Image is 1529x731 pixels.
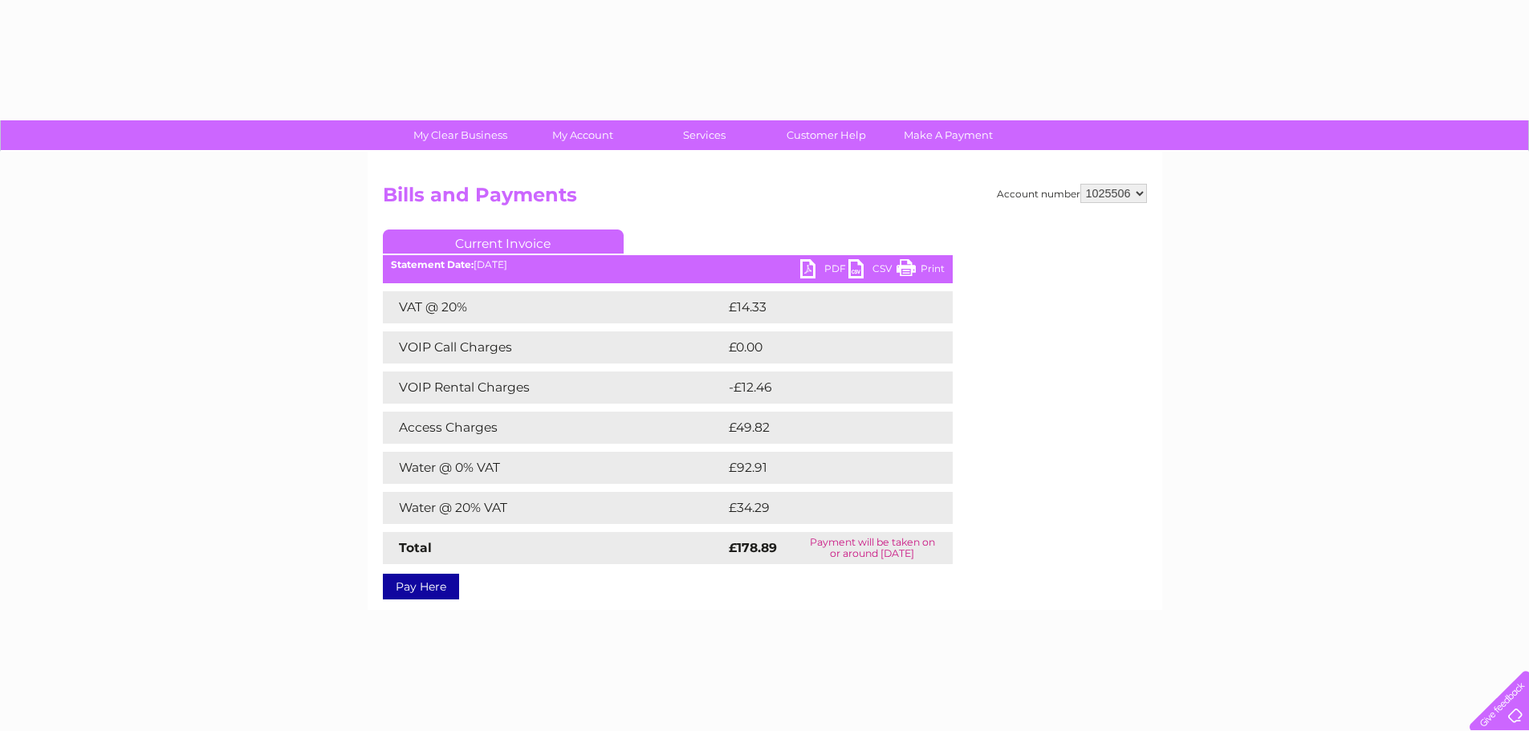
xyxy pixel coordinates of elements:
[383,291,725,323] td: VAT @ 20%
[383,184,1147,214] h2: Bills and Payments
[725,492,921,524] td: £34.29
[383,492,725,524] td: Water @ 20% VAT
[882,120,1015,150] a: Make A Payment
[638,120,771,150] a: Services
[800,259,848,282] a: PDF
[383,412,725,444] td: Access Charges
[725,331,916,363] td: £0.00
[383,574,459,599] a: Pay Here
[383,331,725,363] td: VOIP Call Charges
[725,452,919,484] td: £92.91
[516,120,649,150] a: My Account
[725,412,921,444] td: £49.82
[383,229,624,254] a: Current Invoice
[997,184,1147,203] div: Account number
[725,372,922,404] td: -£12.46
[383,372,725,404] td: VOIP Rental Charges
[391,258,474,270] b: Statement Date:
[383,452,725,484] td: Water @ 0% VAT
[729,540,777,555] strong: £178.89
[897,259,945,282] a: Print
[792,532,953,564] td: Payment will be taken on or around [DATE]
[725,291,919,323] td: £14.33
[760,120,893,150] a: Customer Help
[399,540,432,555] strong: Total
[848,259,897,282] a: CSV
[394,120,527,150] a: My Clear Business
[383,259,953,270] div: [DATE]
